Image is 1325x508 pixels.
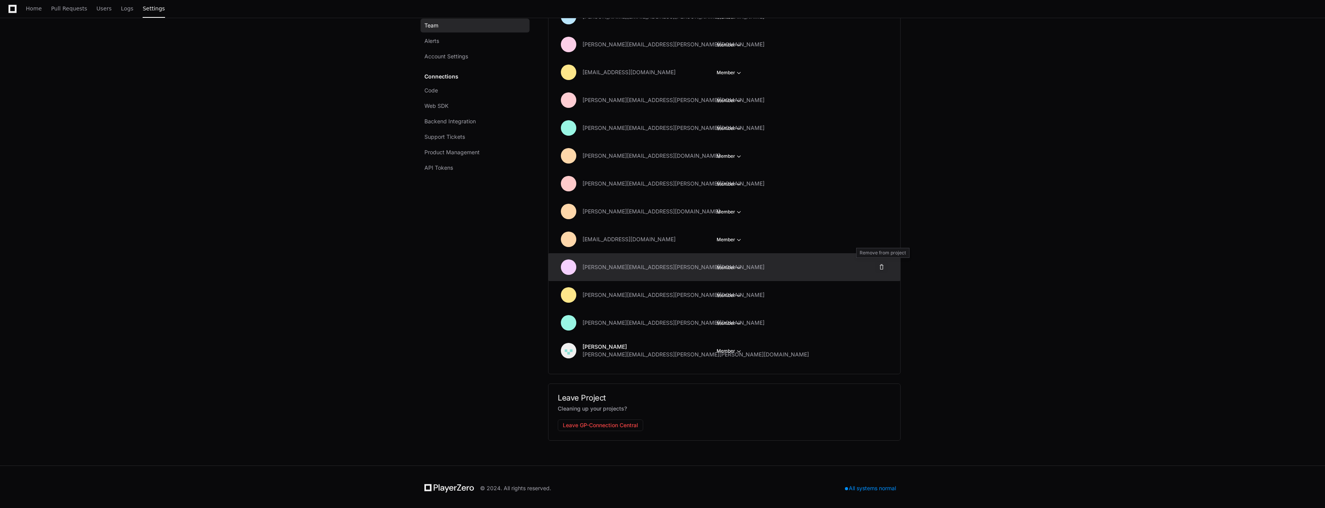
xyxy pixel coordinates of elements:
[421,99,530,113] a: Web SDK
[582,41,765,48] span: [PERSON_NAME][EMAIL_ADDRESS][PERSON_NAME][DOMAIN_NAME]
[840,483,901,494] div: All systems normal
[582,96,765,104] span: [PERSON_NAME][EMAIL_ADDRESS][PERSON_NAME][DOMAIN_NAME]
[717,292,743,299] button: Member
[717,347,743,355] button: Member
[480,484,551,492] div: © 2024. All rights reserved.
[421,161,530,175] a: API Tokens
[561,343,576,358] img: 222262788
[424,37,439,45] span: Alerts
[582,351,809,358] span: [PERSON_NAME][EMAIL_ADDRESS][PERSON_NAME][PERSON_NAME][DOMAIN_NAME]
[717,236,743,244] button: Member
[558,393,891,402] h2: Leave Project
[424,87,438,94] span: Code
[51,6,87,11] span: Pull Requests
[421,145,530,159] a: Product Management
[582,152,720,160] span: [PERSON_NAME][EMAIL_ADDRESS][DOMAIN_NAME]
[582,319,765,327] span: [PERSON_NAME][EMAIL_ADDRESS][PERSON_NAME][DOMAIN_NAME]
[717,180,743,188] button: Member
[717,264,743,271] button: Member
[421,84,530,97] a: Code
[717,152,743,160] button: Member
[582,263,765,271] span: [PERSON_NAME][EMAIL_ADDRESS][PERSON_NAME][DOMAIN_NAME]
[717,124,743,132] button: Member
[421,34,530,48] a: Alerts
[121,6,133,11] span: Logs
[717,69,743,77] button: Member
[717,208,743,216] button: Member
[421,130,530,144] a: Support Tickets
[424,164,453,172] span: API Tokens
[558,404,891,413] p: Cleaning up your projects?
[421,114,530,128] a: Backend Integration
[97,6,112,11] span: Users
[582,291,765,299] span: [PERSON_NAME][EMAIL_ADDRESS][PERSON_NAME][DOMAIN_NAME]
[582,68,676,76] span: [EMAIL_ADDRESS][DOMAIN_NAME]
[582,124,765,132] span: [PERSON_NAME][EMAIL_ADDRESS][PERSON_NAME][DOMAIN_NAME]
[424,118,476,125] span: Backend Integration
[582,208,720,215] span: [PERSON_NAME][EMAIL_ADDRESS][DOMAIN_NAME]
[582,343,809,351] p: [PERSON_NAME]
[582,235,676,243] span: [EMAIL_ADDRESS][DOMAIN_NAME]
[424,22,438,29] span: Team
[717,41,743,49] button: Member
[424,102,448,110] span: Web SDK
[856,248,909,258] div: Remove from project
[717,319,743,327] button: Member
[143,6,165,11] span: Settings
[421,49,530,63] a: Account Settings
[424,133,465,141] span: Support Tickets
[424,148,480,156] span: Product Management
[26,6,42,11] span: Home
[558,419,643,431] button: Leave GP-Connection Central
[424,53,468,60] span: Account Settings
[582,180,765,188] span: [PERSON_NAME][EMAIL_ADDRESS][PERSON_NAME][DOMAIN_NAME]
[421,19,530,32] a: Team
[717,97,743,104] button: Member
